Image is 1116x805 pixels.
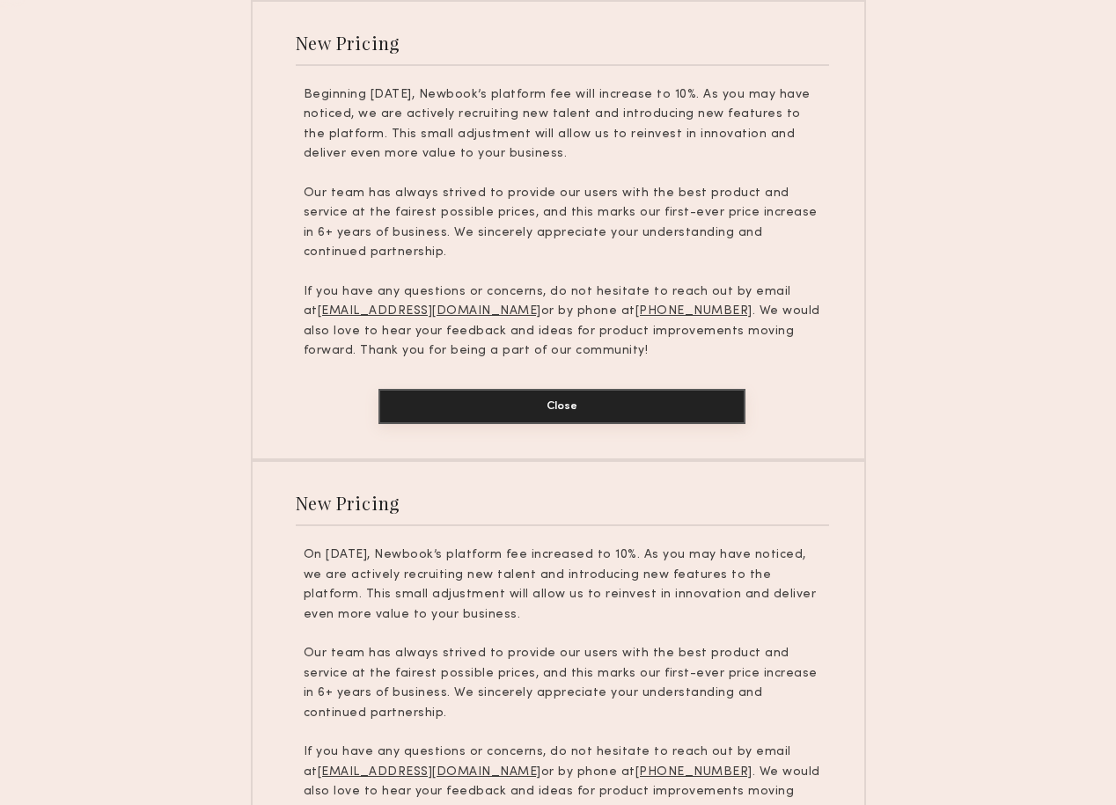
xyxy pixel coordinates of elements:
[378,389,745,424] button: Close
[304,184,821,263] p: Our team has always strived to provide our users with the best product and service at the fairest...
[635,305,753,317] u: [PHONE_NUMBER]
[296,491,400,515] div: New Pricing
[304,282,821,362] p: If you have any questions or concerns, do not hesitate to reach out by email at or by phone at . ...
[304,85,821,165] p: Beginning [DATE], Newbook’s platform fee will increase to 10%. As you may have noticed, we are ac...
[635,766,753,778] u: [PHONE_NUMBER]
[304,644,821,723] p: Our team has always strived to provide our users with the best product and service at the fairest...
[318,305,541,317] u: [EMAIL_ADDRESS][DOMAIN_NAME]
[304,545,821,625] p: On [DATE], Newbook’s platform fee increased to 10%. As you may have noticed, we are actively recr...
[296,31,400,55] div: New Pricing
[318,766,541,778] u: [EMAIL_ADDRESS][DOMAIN_NAME]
